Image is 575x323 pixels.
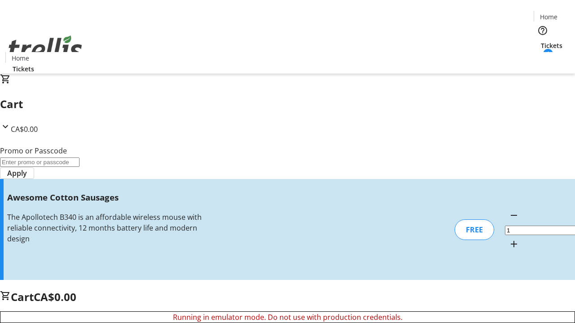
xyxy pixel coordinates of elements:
[505,235,523,253] button: Increment by one
[534,12,563,22] a: Home
[534,50,552,68] button: Cart
[7,168,27,179] span: Apply
[505,206,523,224] button: Decrement by one
[12,53,29,63] span: Home
[7,212,203,244] div: The Apollotech B340 is an affordable wireless mouse with reliable connectivity, 12 months battery...
[6,53,35,63] a: Home
[455,219,494,240] div: FREE
[534,22,552,39] button: Help
[11,124,38,134] span: CA$0.00
[541,41,562,50] span: Tickets
[5,64,41,74] a: Tickets
[7,191,203,204] h3: Awesome Cotton Sausages
[34,289,76,304] span: CA$0.00
[534,41,570,50] a: Tickets
[540,12,557,22] span: Home
[5,26,85,70] img: Orient E2E Organization XcoPUsABam's Logo
[13,64,34,74] span: Tickets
